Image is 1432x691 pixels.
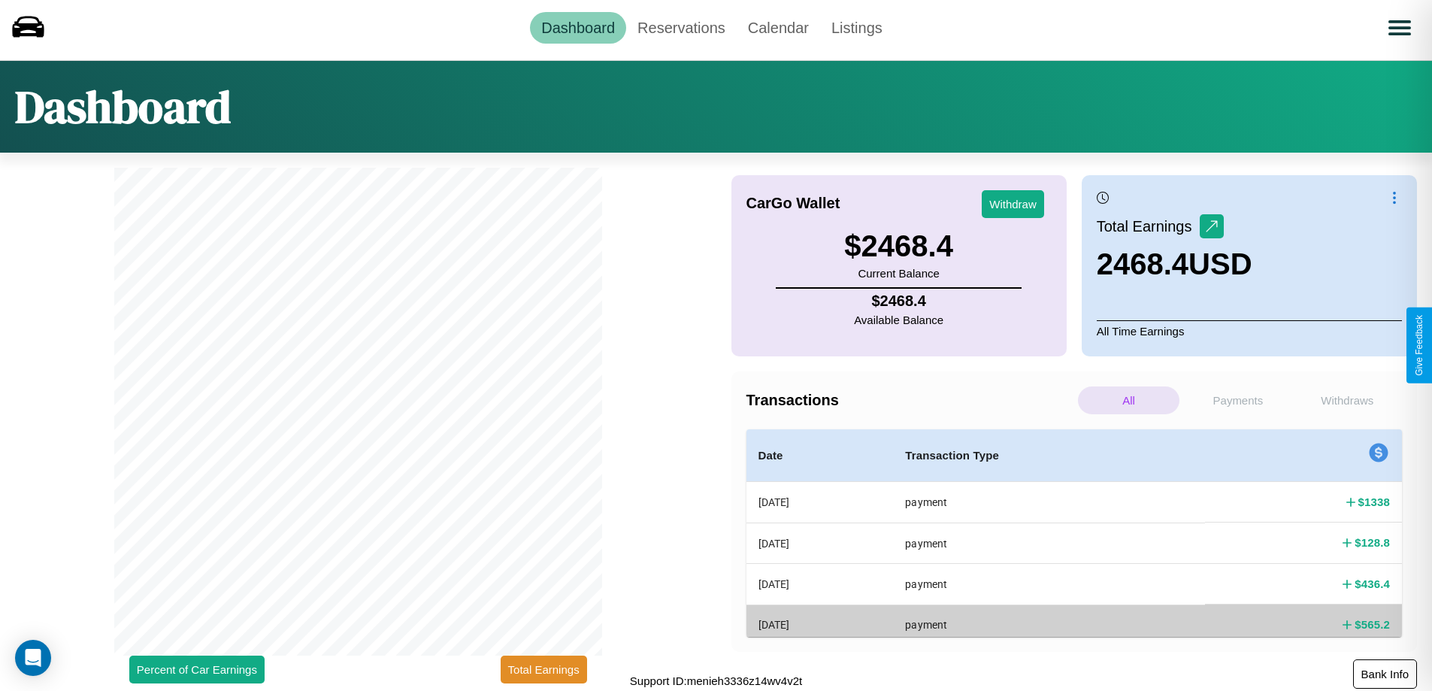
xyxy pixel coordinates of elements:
[1297,386,1398,414] p: Withdraws
[1355,535,1390,550] h4: $ 128.8
[893,605,1205,644] th: payment
[746,605,894,644] th: [DATE]
[530,12,626,44] a: Dashboard
[1097,213,1200,240] p: Total Earnings
[1355,617,1390,632] h4: $ 565.2
[501,656,587,683] button: Total Earnings
[626,12,737,44] a: Reservations
[893,523,1205,563] th: payment
[129,656,265,683] button: Percent of Car Earnings
[1078,386,1179,414] p: All
[1097,247,1252,281] h3: 2468.4 USD
[758,447,882,465] h4: Date
[1187,386,1288,414] p: Payments
[1379,7,1421,49] button: Open menu
[15,76,231,138] h1: Dashboard
[630,671,802,691] p: Support ID: menieh3336z14wv4v2t
[820,12,894,44] a: Listings
[15,640,51,676] div: Open Intercom Messenger
[1353,659,1417,689] button: Bank Info
[893,564,1205,605] th: payment
[746,564,894,605] th: [DATE]
[746,392,1074,409] h4: Transactions
[844,229,953,263] h3: $ 2468.4
[854,310,943,330] p: Available Balance
[1097,320,1402,341] p: All Time Earnings
[737,12,820,44] a: Calendar
[1414,315,1424,376] div: Give Feedback
[746,523,894,563] th: [DATE]
[982,190,1044,218] button: Withdraw
[905,447,1193,465] h4: Transaction Type
[893,482,1205,523] th: payment
[854,292,943,310] h4: $ 2468.4
[746,195,840,212] h4: CarGo Wallet
[1358,494,1390,510] h4: $ 1338
[1355,576,1390,592] h4: $ 436.4
[746,482,894,523] th: [DATE]
[746,429,1403,645] table: simple table
[844,263,953,283] p: Current Balance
